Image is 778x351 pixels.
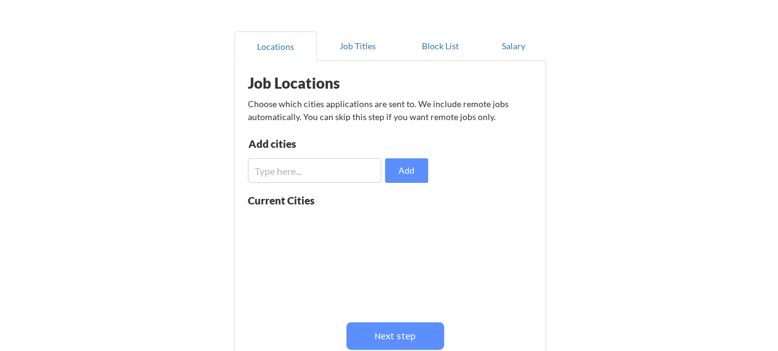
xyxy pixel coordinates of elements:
button: Next step [346,322,444,350]
button: Job Titles [317,31,399,61]
button: Add [385,158,428,183]
input: Type here... [248,158,382,183]
div: Choose which cities applications are sent to. We include remote jobs automatically. You can skip ... [248,97,531,123]
div: Job Locations [248,76,403,91]
div: Add cities [248,139,376,149]
button: Locations [234,31,317,61]
button: Salary [482,31,546,61]
div: Current Cities [248,195,342,206]
button: Block List [399,31,482,61]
